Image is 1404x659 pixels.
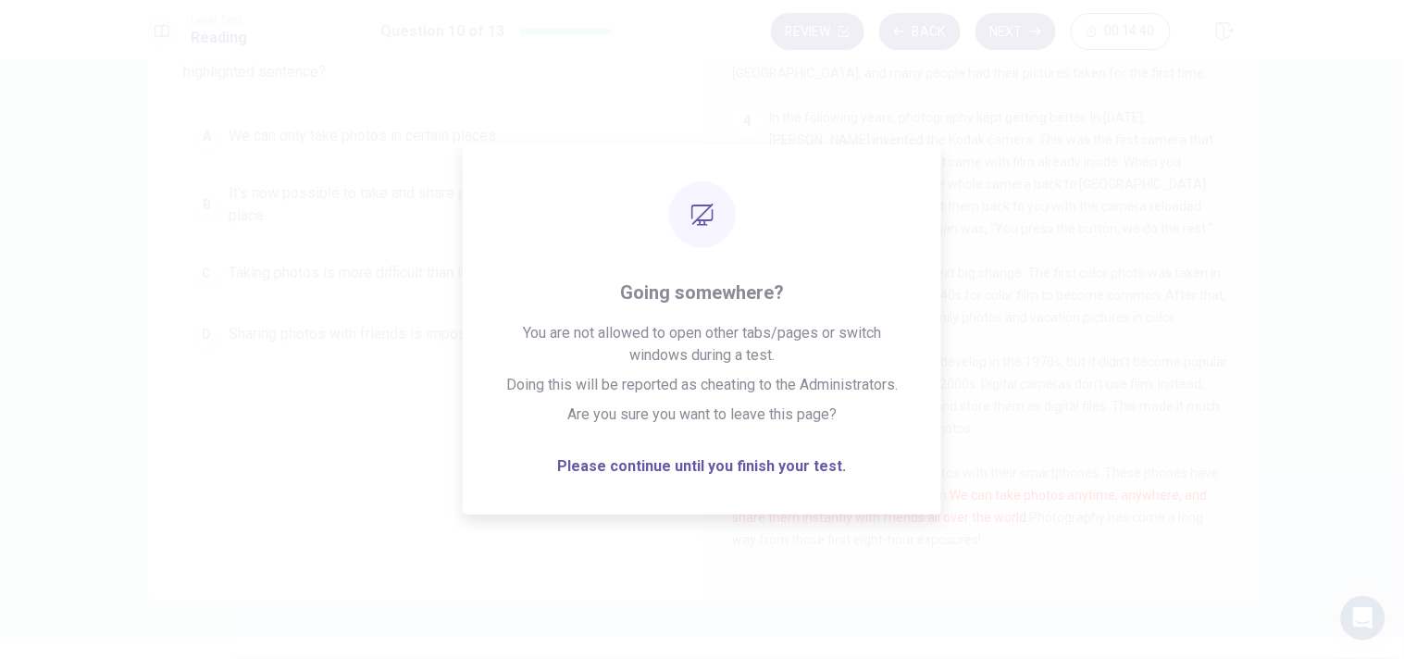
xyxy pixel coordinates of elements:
[733,266,1227,325] span: Color photography was the next big change. The first color photo was taken in [DATE], but it took...
[192,14,248,27] span: Level Test
[230,262,540,284] span: Taking photos is more difficult than it used to be
[193,258,222,288] div: C
[184,250,665,296] button: CTaking photos is more difficult than it used to be
[1341,596,1385,640] div: Open Intercom Messenger
[230,182,657,227] span: It's now possible to take and share photos easily at any time and place
[230,323,500,345] span: Sharing photos with friends is impossible
[193,190,222,219] div: B
[193,121,222,151] div: A
[1071,13,1171,50] button: 00:14:40
[380,20,504,43] h1: Question 10 of 13
[184,311,665,357] button: DSharing photos with friends is impossible
[733,351,763,380] div: 6
[771,13,864,50] button: Review
[230,125,497,147] span: We can only take photos in certain places
[733,488,1208,525] font: We can take photos anytime, anywhere, and share them instantly with friends all over the world.
[733,262,763,292] div: 5
[184,113,665,159] button: AWe can only take photos in certain places
[192,27,248,49] h1: Reading
[1105,24,1155,39] span: 00:14:40
[193,319,222,349] div: D
[733,354,1229,436] span: Digital photography began to develop in the 1970s, but it didn't become popular until the late 19...
[879,13,961,50] button: Back
[184,174,665,235] button: BIt's now possible to take and share photos easily at any time and place
[733,110,1214,236] span: In the following years, photography kept getting better. In [DATE], [PERSON_NAME] invented the Ko...
[733,462,763,491] div: 7
[184,39,665,83] span: Which sentence best expresses the essential information in the highlighted sentence?
[975,13,1056,50] button: Next
[733,106,763,136] div: 4
[733,466,1220,547] span: [DATE], most people take photos with their smartphones. These phones have powerful cameras built ...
